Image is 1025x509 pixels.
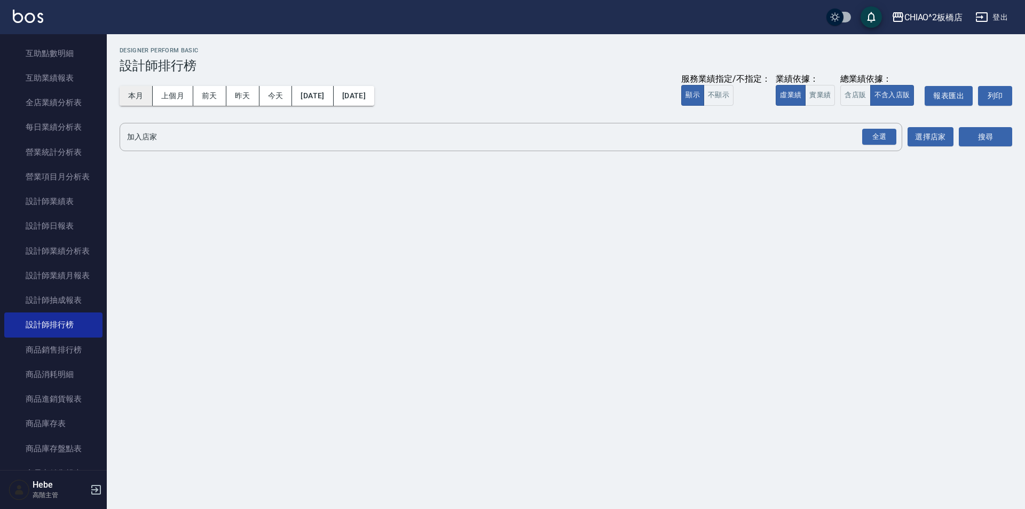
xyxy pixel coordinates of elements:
[805,85,835,106] button: 實業績
[9,479,30,500] img: Person
[4,66,102,90] a: 互助業績報表
[120,58,1012,73] h3: 設計師排行榜
[840,74,919,85] div: 總業績依據：
[704,85,734,106] button: 不顯示
[860,127,898,147] button: Open
[4,165,102,189] a: 營業項目月分析表
[904,11,963,24] div: CHIAO^2板橋店
[259,86,293,106] button: 今天
[4,263,102,288] a: 設計師業績月報表
[4,411,102,436] a: 商品庫存表
[33,490,87,500] p: 高階主管
[4,140,102,165] a: 營業統計分析表
[4,362,102,387] a: 商品消耗明細
[153,86,193,106] button: 上個月
[4,239,102,263] a: 設計師業績分析表
[4,115,102,139] a: 每日業績分析表
[4,214,102,238] a: 設計師日報表
[120,86,153,106] button: 本月
[4,288,102,312] a: 設計師抽成報表
[681,74,770,85] div: 服務業績指定/不指定：
[120,47,1012,54] h2: Designer Perform Basic
[193,86,226,106] button: 前天
[908,127,953,147] button: 選擇店家
[971,7,1012,27] button: 登出
[124,128,881,146] input: 店家名稱
[870,85,914,106] button: 不含入店販
[292,86,333,106] button: [DATE]
[226,86,259,106] button: 昨天
[4,189,102,214] a: 設計師業績表
[4,41,102,66] a: 互助點數明細
[13,10,43,23] img: Logo
[959,127,1012,147] button: 搜尋
[840,85,870,106] button: 含店販
[33,480,87,490] h5: Hebe
[776,85,806,106] button: 虛業績
[4,338,102,362] a: 商品銷售排行榜
[4,387,102,411] a: 商品進銷貨報表
[861,6,882,28] button: save
[681,85,704,106] button: 顯示
[4,312,102,337] a: 設計師排行榜
[776,74,835,85] div: 業績依據：
[862,129,896,145] div: 全選
[4,461,102,485] a: 會員卡銷售報表
[925,86,973,106] button: 報表匯出
[887,6,967,28] button: CHIAO^2板橋店
[334,86,374,106] button: [DATE]
[4,436,102,461] a: 商品庫存盤點表
[978,86,1012,106] button: 列印
[4,90,102,115] a: 全店業績分析表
